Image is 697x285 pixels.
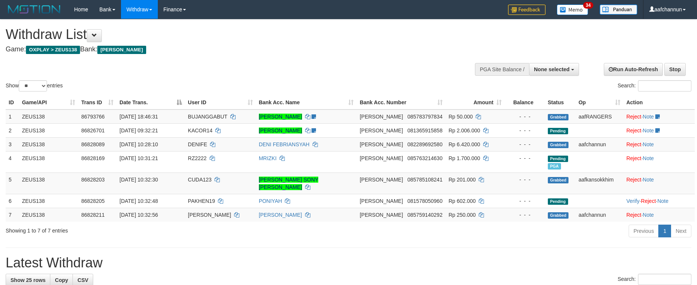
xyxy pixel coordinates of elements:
span: Copy 085783797834 to clipboard [407,114,442,120]
a: Previous [629,225,659,237]
a: Reject [641,198,656,204]
span: [DATE] 10:32:48 [119,198,158,204]
td: 3 [6,137,19,151]
td: · [623,123,695,137]
a: [PERSON_NAME] [259,212,302,218]
td: 1 [6,109,19,124]
div: - - - [508,176,542,183]
span: [DATE] 09:32:21 [119,127,158,133]
span: [PERSON_NAME] [360,114,403,120]
span: [PERSON_NAME] [360,141,403,147]
h1: Latest Withdraw [6,255,691,270]
button: None selected [529,63,579,76]
td: 2 [6,123,19,137]
a: Next [671,225,691,237]
td: 4 [6,151,19,172]
span: 86828211 [81,212,104,218]
span: Copy 085763214630 to clipboard [407,155,442,161]
a: Reject [626,155,641,161]
span: [PERSON_NAME] [360,127,403,133]
td: 5 [6,172,19,194]
a: Reject [626,141,641,147]
a: Verify [626,198,640,204]
span: [DATE] 10:32:30 [119,177,158,183]
div: PGA Site Balance / [475,63,529,76]
span: Copy 082289692580 to clipboard [407,141,442,147]
span: Copy 081365915858 to clipboard [407,127,442,133]
span: [DATE] 10:28:10 [119,141,158,147]
a: Stop [664,63,686,76]
h4: Game: Bank: [6,46,457,53]
td: · · [623,194,695,208]
a: [PERSON_NAME] [259,127,302,133]
span: Copy [55,277,68,283]
td: 6 [6,194,19,208]
span: [PERSON_NAME] [97,46,146,54]
img: Button%20Memo.svg [557,4,588,15]
img: Feedback.jpg [508,4,546,15]
span: Marked by aafkaynarin [548,163,561,169]
span: DENIFE [188,141,207,147]
span: [PERSON_NAME] [360,155,403,161]
td: aafkansokkhim [576,172,623,194]
span: 34 [583,2,593,9]
a: Reject [626,212,641,218]
span: RZ2222 [188,155,207,161]
span: Grabbed [548,114,569,120]
a: Reject [626,127,641,133]
span: KACOR14 [188,127,212,133]
span: [PERSON_NAME] [360,212,403,218]
div: - - - [508,154,542,162]
span: Grabbed [548,177,569,183]
td: aafchannun [576,208,623,222]
div: - - - [508,127,542,134]
span: Grabbed [548,212,569,219]
span: Copy 085785108241 to clipboard [407,177,442,183]
span: [DATE] 18:46:31 [119,114,158,120]
td: · [623,172,695,194]
div: - - - [508,141,542,148]
a: Note [643,177,654,183]
span: Copy 085759140292 to clipboard [407,212,442,218]
span: 86793766 [81,114,104,120]
a: Run Auto-Refresh [604,63,663,76]
a: Reject [626,177,641,183]
a: Reject [626,114,641,120]
span: Show 25 rows [11,277,45,283]
th: Status [545,96,576,109]
td: ZEUS138 [19,151,78,172]
a: DENI FEBRIANSYAH [259,141,310,147]
span: Rp 1.700.000 [449,155,480,161]
th: Op: activate to sort column ascending [576,96,623,109]
th: Bank Acc. Number: activate to sort column ascending [357,96,445,109]
span: Rp 6.420.000 [449,141,480,147]
span: 86828205 [81,198,104,204]
img: panduan.png [600,4,637,15]
th: Balance [505,96,545,109]
td: aafRANGERS [576,109,623,124]
span: Pending [548,128,568,134]
span: [DATE] 10:32:56 [119,212,158,218]
a: Note [643,141,654,147]
a: Note [657,198,668,204]
td: · [623,208,695,222]
th: Trans ID: activate to sort column ascending [78,96,116,109]
td: · [623,109,695,124]
span: 86828203 [81,177,104,183]
label: Show entries [6,80,63,91]
a: 1 [658,225,671,237]
span: Pending [548,156,568,162]
div: - - - [508,211,542,219]
span: [DATE] 10:31:21 [119,155,158,161]
span: Rp 201.000 [449,177,476,183]
td: 7 [6,208,19,222]
span: [PERSON_NAME] [188,212,231,218]
td: ZEUS138 [19,109,78,124]
span: CUDA123 [188,177,212,183]
div: - - - [508,113,542,120]
td: ZEUS138 [19,194,78,208]
a: MRIZKI [259,155,277,161]
span: Rp 2.006.000 [449,127,480,133]
span: Copy 081578050960 to clipboard [407,198,442,204]
span: Rp 50.000 [449,114,473,120]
